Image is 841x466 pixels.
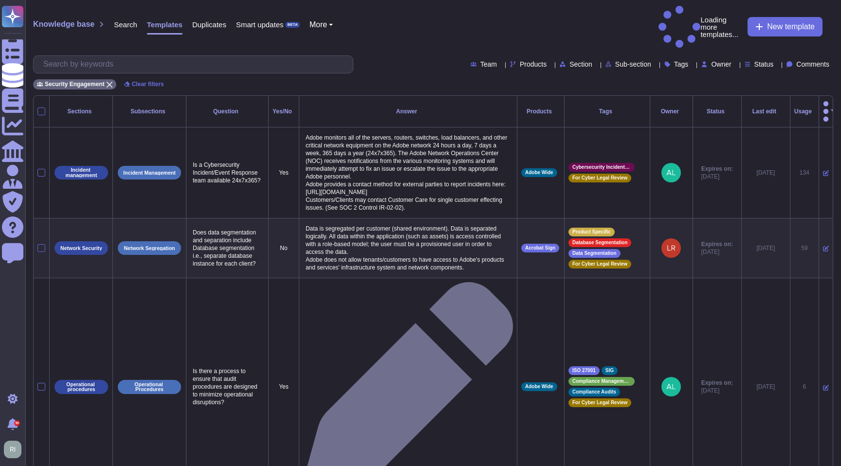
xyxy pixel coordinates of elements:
div: 9+ [14,420,20,426]
p: Incident Management [123,170,175,176]
div: Owner [654,108,689,114]
span: Search [114,21,137,28]
p: Network Segregation [124,246,175,251]
span: Section [569,61,592,68]
span: Expires on: [701,240,733,248]
div: Status [697,108,737,114]
span: Security Engagement [45,81,105,87]
p: Incident management [58,167,105,178]
button: More [310,21,333,29]
span: Database Segmentation [572,240,627,245]
p: Is a Cybersecurity Incident/Event Response team available 24x7x365? [190,159,264,187]
span: [DATE] [701,387,733,394]
span: [DATE] [701,248,733,256]
span: For Cyber Legal Review [572,262,627,267]
span: Tags [674,61,689,68]
div: BETA [285,22,299,28]
span: Expires on: [701,165,733,173]
p: Is there a process to ensure that audit procedures are designed to minimize operational disruptions? [190,365,264,409]
span: Product Specific [572,230,611,234]
div: Tags [568,108,646,114]
span: New template [767,23,815,31]
button: user [2,439,28,460]
span: Clear filters [132,81,164,87]
span: Smart updates [236,21,284,28]
p: Does data segmentation and separation include Database segmentation i.e., separate database insta... [190,226,264,270]
span: Duplicates [192,21,226,28]
div: Products [521,108,560,114]
span: SIG [605,368,614,373]
div: 134 [794,169,815,177]
img: user [4,441,21,458]
p: Loading more templates... [658,6,743,48]
span: Cybersecurity Incident Management [572,165,631,170]
span: More [310,21,327,29]
p: Operational Procedures [121,382,178,392]
span: Adobe Wide [525,170,553,175]
div: 6 [794,383,815,391]
div: [DATE] [746,383,786,391]
div: Sections [54,108,109,114]
span: Compliance Management [572,379,631,384]
span: Products [520,61,547,68]
span: For Cyber Legal Review [572,176,627,180]
p: Operational procedures [58,382,105,392]
div: Subsections [117,108,182,114]
span: For Cyber Legal Review [572,400,627,405]
img: user [661,163,681,182]
span: ISO 27001 [572,368,596,373]
div: Question [190,108,264,114]
span: Adobe Wide [525,384,553,389]
p: Network Security [60,246,102,251]
div: Answer [303,108,513,114]
p: Adobe monitors all of the servers, routers, switches, load balancers, and other critical network ... [303,131,513,214]
p: No [273,244,295,252]
div: 59 [794,244,815,252]
div: Usage [794,108,815,114]
div: Last edit [746,108,786,114]
span: Team [480,61,497,68]
input: Search by keywords [38,56,353,73]
img: user [661,238,681,258]
span: [DATE] [701,173,733,180]
p: Yes [273,169,295,177]
span: Compliance Audits [572,390,616,394]
img: user [661,377,681,396]
span: Expires on: [701,379,733,387]
div: Yes/No [273,108,295,114]
span: Comments [796,61,829,68]
span: Knowledge base [33,20,94,28]
span: Status [754,61,774,68]
span: Owner [711,61,731,68]
span: Sub-section [615,61,651,68]
span: Templates [147,21,183,28]
div: [DATE] [746,169,786,177]
span: Data Segmentation [572,251,617,256]
div: [DATE] [746,244,786,252]
p: Yes [273,383,295,391]
p: Data is segregated per customer (shared environment). Data is separated logically. All data withi... [303,222,513,274]
button: New template [748,17,823,36]
span: Acrobat Sign [525,246,555,251]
